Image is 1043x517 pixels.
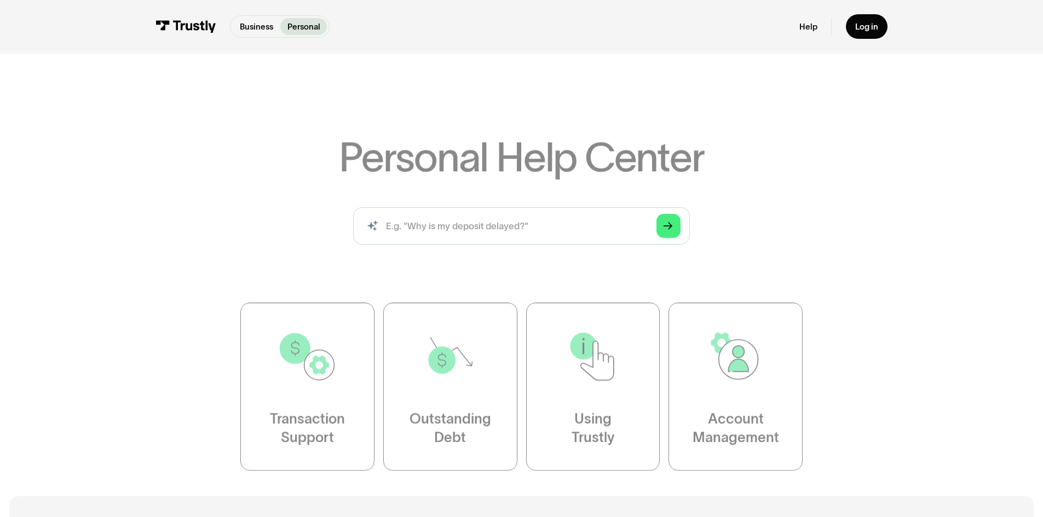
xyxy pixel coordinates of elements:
p: Personal [287,21,320,33]
div: Log in [855,21,878,32]
form: Search [353,207,690,245]
a: Personal [280,18,327,35]
a: AccountManagement [669,303,803,471]
a: UsingTrustly [526,303,660,471]
div: Transaction Support [270,410,345,448]
div: Outstanding Debt [410,410,491,448]
div: Account Management [693,410,779,448]
a: Help [799,21,817,32]
a: OutstandingDebt [383,303,517,471]
div: Using Trustly [571,410,614,448]
input: search [353,207,690,245]
a: Business [233,18,280,35]
h1: Personal Help Center [339,137,704,177]
a: TransactionSupport [240,303,374,471]
p: Business [240,21,273,33]
img: Trustly Logo [155,20,216,33]
a: Log in [846,14,888,39]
